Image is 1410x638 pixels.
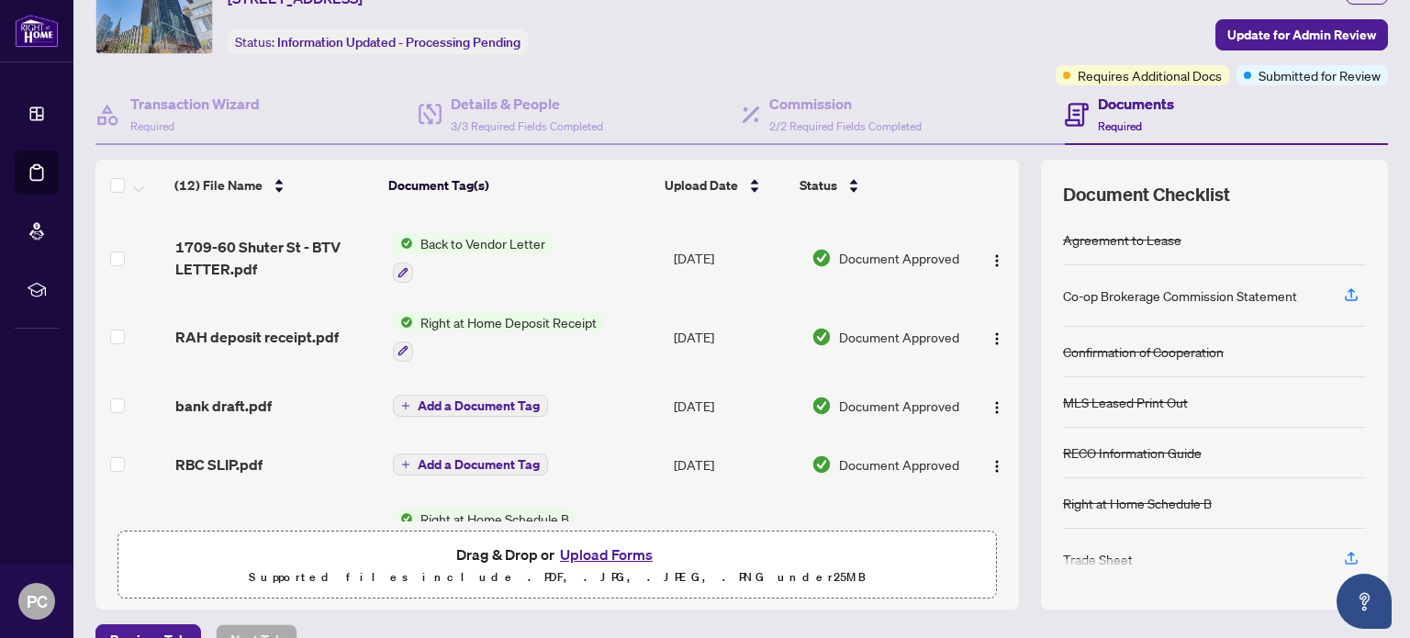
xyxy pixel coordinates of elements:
[982,391,1012,420] button: Logo
[666,297,804,376] td: [DATE]
[381,160,657,211] th: Document Tag(s)
[418,399,540,412] span: Add a Document Tag
[413,509,576,529] span: Right at Home Schedule B
[413,312,604,332] span: Right at Home Deposit Receipt
[393,312,413,332] img: Status Icon
[393,312,604,362] button: Status IconRight at Home Deposit Receipt
[839,248,959,268] span: Document Approved
[1063,229,1181,250] div: Agreement to Lease
[769,119,922,133] span: 2/2 Required Fields Completed
[228,29,528,54] div: Status:
[393,509,576,558] button: Status IconRight at Home Schedule B
[666,435,804,494] td: [DATE]
[666,376,804,435] td: [DATE]
[130,119,174,133] span: Required
[167,160,381,211] th: (12) File Name
[1227,20,1376,50] span: Update for Admin Review
[413,233,553,253] span: Back to Vendor Letter
[118,532,996,599] span: Drag & Drop orUpload FormsSupported files include .PDF, .JPG, .JPEG, .PNG under25MB
[393,395,548,417] button: Add a Document Tag
[393,509,413,529] img: Status Icon
[401,460,410,469] span: plus
[15,14,59,48] img: logo
[451,119,603,133] span: 3/3 Required Fields Completed
[1063,549,1133,569] div: Trade Sheet
[418,458,540,471] span: Add a Document Tag
[982,243,1012,273] button: Logo
[839,396,959,416] span: Document Approved
[1337,574,1392,629] button: Open asap
[1078,65,1222,85] span: Requires Additional Docs
[175,395,272,417] span: bank draft.pdf
[1063,285,1297,306] div: Co-op Brokerage Commission Statement
[27,588,48,614] span: PC
[401,401,410,410] span: plus
[1063,493,1212,513] div: Right at Home Schedule B
[130,93,260,115] h4: Transaction Wizard
[393,394,548,418] button: Add a Document Tag
[175,326,339,348] span: RAH deposit receipt.pdf
[1098,119,1142,133] span: Required
[129,566,985,588] p: Supported files include .PDF, .JPG, .JPEG, .PNG under 25 MB
[175,453,263,476] span: RBC SLIP.pdf
[451,93,603,115] h4: Details & People
[839,454,959,475] span: Document Approved
[666,218,804,297] td: [DATE]
[657,160,793,211] th: Upload Date
[665,175,738,196] span: Upload Date
[277,34,520,50] span: Information Updated - Processing Pending
[982,450,1012,479] button: Logo
[800,175,837,196] span: Status
[1215,19,1388,50] button: Update for Admin Review
[811,396,832,416] img: Document Status
[174,175,263,196] span: (12) File Name
[1063,182,1230,207] span: Document Checklist
[1063,442,1202,463] div: RECO Information Guide
[839,327,959,347] span: Document Approved
[393,453,548,476] button: Add a Document Tag
[1098,93,1174,115] h4: Documents
[990,400,1004,415] img: Logo
[811,454,832,475] img: Document Status
[1063,341,1224,362] div: Confirmation of Cooperation
[990,459,1004,474] img: Logo
[666,494,804,573] td: [DATE]
[811,327,832,347] img: Document Status
[393,453,548,476] button: Add a Document Tag
[393,233,413,253] img: Status Icon
[393,233,553,283] button: Status IconBack to Vendor Letter
[1063,392,1188,412] div: MLS Leased Print Out
[554,543,658,566] button: Upload Forms
[990,253,1004,268] img: Logo
[982,322,1012,352] button: Logo
[456,543,658,566] span: Drag & Drop or
[990,331,1004,346] img: Logo
[792,160,957,211] th: Status
[175,236,377,280] span: 1709-60 Shuter St - BTV LETTER.pdf
[811,248,832,268] img: Document Status
[769,93,922,115] h4: Commission
[1259,65,1381,85] span: Submitted for Review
